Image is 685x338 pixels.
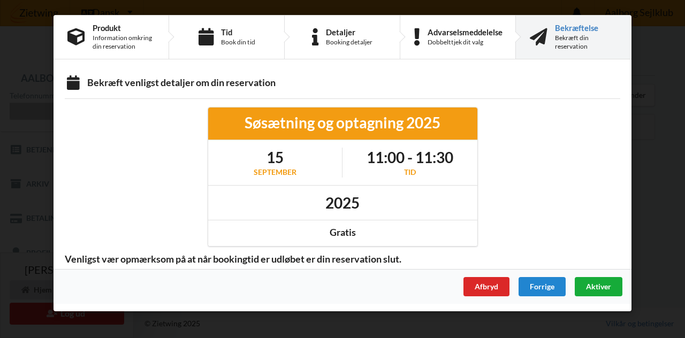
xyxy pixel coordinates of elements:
div: Produkt [93,24,155,32]
div: Søsætning og optagning 2025 [216,113,470,132]
div: Information omkring din reservation [93,34,155,51]
div: Detaljer [326,28,372,36]
div: Gratis [216,226,470,239]
div: Forrige [519,277,566,296]
div: Bekræftelse [555,24,618,32]
div: Book din tid [221,38,255,47]
span: Aktiver [586,282,611,291]
div: Bekræft venligst detaljer om din reservation [65,76,620,91]
div: Afbryd [463,277,509,296]
div: Tid [367,167,453,178]
div: Tid [221,28,255,36]
h1: 11:00 - 11:30 [367,148,453,167]
div: Advarselsmeddelelse [428,28,503,36]
h1: 15 [254,148,296,167]
div: september [254,167,296,178]
span: Venligst vær opmærksom på at når bookingtid er udløbet er din reservation slut. [57,253,409,265]
div: Bekræft din reservation [555,34,618,51]
h1: 2025 [325,193,360,212]
div: Booking detaljer [326,38,372,47]
div: Dobbelttjek dit valg [428,38,503,47]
